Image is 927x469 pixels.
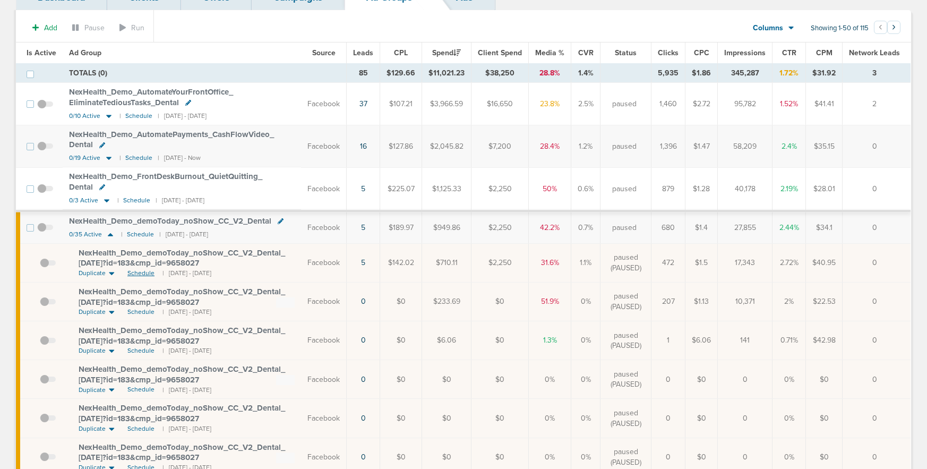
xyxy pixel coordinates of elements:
[718,83,772,125] td: 95,782
[127,308,154,317] span: Schedule
[651,399,685,438] td: 0
[772,360,806,399] td: 0%
[843,83,911,125] td: 2
[380,399,422,438] td: $0
[600,282,651,321] td: paused (PAUSED)
[600,360,651,399] td: paused (PAUSED)
[471,167,529,210] td: $2,250
[471,282,529,321] td: $0
[361,414,366,423] a: 0
[361,258,365,267] a: 5
[127,269,154,278] span: Schedule
[843,167,911,210] td: 0
[843,282,911,321] td: 0
[772,64,806,83] td: 1.72%
[360,142,367,151] a: 16
[529,360,571,399] td: 0%
[359,99,367,108] a: 37
[123,197,150,204] small: Schedule
[685,125,718,167] td: $1.47
[422,125,471,167] td: $2,045.82
[63,64,347,83] td: TOTALS (0)
[651,244,685,283] td: 472
[125,112,152,120] small: Schedule
[380,64,422,83] td: $129.66
[843,321,911,360] td: 0
[127,346,154,355] span: Schedule
[651,360,685,399] td: 0
[471,360,529,399] td: $0
[162,308,211,317] small: | [DATE] - [DATE]
[79,269,106,278] span: Duplicate
[380,282,422,321] td: $0
[685,83,718,125] td: $2.72
[301,125,347,167] td: Facebook
[718,211,772,244] td: 27,855
[529,83,571,125] td: 23.8%
[600,244,651,283] td: paused (PAUSED)
[571,360,600,399] td: 0%
[301,244,347,283] td: Facebook
[772,321,806,360] td: 0.71%
[69,154,100,162] span: 0/19 Active
[471,64,529,83] td: $38,250
[772,282,806,321] td: 2%
[158,112,207,120] small: | [DATE] - [DATE]
[718,244,772,283] td: 17,343
[394,48,408,57] span: CPL
[121,231,122,238] small: |
[718,360,772,399] td: 0
[529,64,571,83] td: 28.8%
[806,282,843,321] td: $22.53
[615,48,637,57] span: Status
[806,83,843,125] td: $41.41
[27,20,63,36] button: Add
[156,197,204,204] small: | [DATE] - [DATE]
[772,244,806,283] td: 2.72%
[772,399,806,438] td: 0%
[612,99,637,109] span: paused
[718,64,772,83] td: 345,287
[125,154,152,162] small: Schedule
[529,211,571,244] td: 42.2%
[79,403,285,423] span: NexHealth_ Demo_ demoToday_ noShow_ CC_ V2_ Dental_ [DATE]?id=183&cmp_ id=9658027
[571,83,600,125] td: 2.5%
[685,167,718,210] td: $1.28
[127,231,154,238] small: Schedule
[422,244,471,283] td: $710.11
[301,399,347,438] td: Facebook
[471,83,529,125] td: $16,650
[753,23,783,33] span: Columns
[782,48,796,57] span: CTR
[529,167,571,210] td: 50%
[361,297,366,306] a: 0
[887,21,900,34] button: Go to next page
[361,453,366,462] a: 0
[478,48,522,57] span: Client Spend
[69,172,262,192] span: NexHealth_ Demo_ FrontDeskBurnout_ QuietQuitting_ Dental
[44,23,57,32] span: Add
[79,442,285,463] span: NexHealth_ Demo_ demoToday_ noShow_ CC_ V2_ Dental_ [DATE]?id=183&cmp_ id=9658027
[301,211,347,244] td: Facebook
[849,48,900,57] span: Network Leads
[432,48,461,57] span: Spend
[361,223,365,232] a: 5
[529,321,571,360] td: 1.3%
[471,125,529,167] td: $7,200
[27,48,56,57] span: Is Active
[361,375,366,384] a: 0
[422,360,471,399] td: $0
[874,22,900,35] ul: Pagination
[718,125,772,167] td: 58,209
[79,386,106,395] span: Duplicate
[79,308,106,317] span: Duplicate
[843,399,911,438] td: 0
[843,211,911,244] td: 0
[772,211,806,244] td: 2.44%
[422,64,471,83] td: $11,021.23
[571,244,600,283] td: 1.1%
[685,282,718,321] td: $1.13
[361,184,365,193] a: 5
[529,244,571,283] td: 31.6%
[724,48,766,57] span: Impressions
